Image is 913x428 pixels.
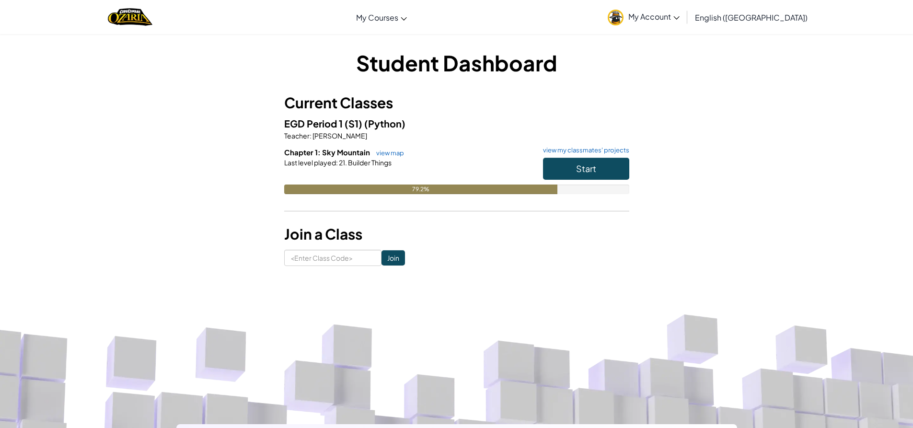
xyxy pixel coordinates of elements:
[356,12,398,23] span: My Courses
[371,149,404,157] a: view map
[351,4,412,30] a: My Courses
[284,48,629,78] h1: Student Dashboard
[543,158,629,180] button: Start
[312,131,367,140] span: [PERSON_NAME]
[381,250,405,266] input: Join
[576,163,596,174] span: Start
[538,147,629,153] a: view my classmates' projects
[628,12,680,22] span: My Account
[347,158,392,167] span: Builder Things
[338,158,347,167] span: 21.
[284,185,557,194] div: 79.2%
[284,223,629,245] h3: Join a Class
[603,2,684,32] a: My Account
[284,158,336,167] span: Last level played
[284,92,629,114] h3: Current Classes
[284,148,371,157] span: Chapter 1: Sky Mountain
[336,158,338,167] span: :
[284,250,381,266] input: <Enter Class Code>
[310,131,312,140] span: :
[108,7,152,27] a: Ozaria by CodeCombat logo
[364,117,405,129] span: (Python)
[608,10,624,25] img: avatar
[108,7,152,27] img: Home
[284,131,310,140] span: Teacher
[284,117,364,129] span: EGD Period 1 (S1)
[690,4,812,30] a: English ([GEOGRAPHIC_DATA])
[695,12,808,23] span: English ([GEOGRAPHIC_DATA])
